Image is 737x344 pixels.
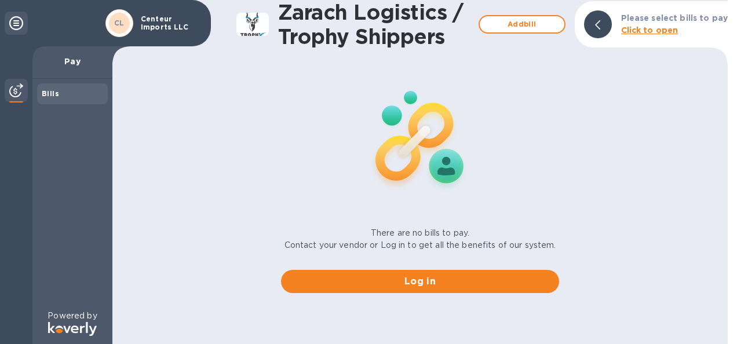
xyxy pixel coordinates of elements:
button: Addbill [479,15,565,34]
b: CL [114,19,125,27]
button: Log in [281,270,559,293]
p: Powered by [48,310,97,322]
p: Pay [42,56,103,67]
b: Click to open [621,25,678,35]
b: Please select bills to pay [621,13,728,23]
p: There are no bills to pay. Contact your vendor or Log in to get all the benefits of our system. [284,227,556,251]
p: Centeur Imports LLC [141,15,199,31]
img: Logo [48,322,97,336]
span: Log in [290,275,550,288]
b: Bills [42,89,59,98]
span: Add bill [489,17,555,31]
